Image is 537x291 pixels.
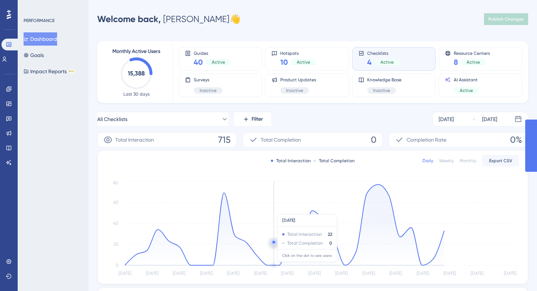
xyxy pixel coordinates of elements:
[97,112,228,127] button: All Checklists
[280,77,316,83] span: Product Updates
[113,180,119,185] tspan: 80
[407,135,446,144] span: Completion Rate
[482,155,519,167] button: Export CSV
[24,49,44,62] button: Goals
[254,271,267,276] tspan: [DATE]
[24,32,57,46] button: Dashboard
[200,271,213,276] tspan: [DATE]
[380,59,394,65] span: Active
[194,77,222,83] span: Surveys
[454,50,490,56] span: Resource Centers
[252,115,263,124] span: Filter
[218,134,231,146] span: 715
[454,57,458,67] span: 8
[97,14,161,24] span: Welcome back,
[115,135,154,144] span: Total Interaction
[112,47,160,56] span: Monthly Active Users
[362,271,375,276] tspan: [DATE]
[146,271,158,276] tspan: [DATE]
[484,13,528,25] button: Publish Changes
[271,158,311,164] div: Total Interaction
[97,13,241,25] div: [PERSON_NAME] 👋
[128,70,145,77] text: 15,388
[506,262,528,284] iframe: UserGuiding AI Assistant Launcher
[367,77,401,83] span: Knowledge Base
[123,91,150,97] span: Last 30 days
[443,271,456,276] tspan: [DATE]
[488,16,524,22] span: Publish Changes
[422,158,433,164] div: Daily
[281,271,294,276] tspan: [DATE]
[173,271,185,276] tspan: [DATE]
[367,57,372,67] span: 4
[234,112,271,127] button: Filter
[113,200,119,205] tspan: 60
[510,134,522,146] span: 0%
[24,65,75,78] button: Impact ReportsBETA
[97,115,127,124] span: All Checklists
[460,158,476,164] div: Monthly
[194,57,203,67] span: 40
[308,271,321,276] tspan: [DATE]
[504,271,516,276] tspan: [DATE]
[68,70,75,73] div: BETA
[439,115,454,124] div: [DATE]
[194,50,231,56] span: Guides
[297,59,310,65] span: Active
[113,221,119,226] tspan: 40
[227,271,239,276] tspan: [DATE]
[212,59,225,65] span: Active
[439,158,454,164] div: Weekly
[489,158,512,164] span: Export CSV
[280,57,288,67] span: 10
[482,115,497,124] div: [DATE]
[467,59,480,65] span: Active
[417,271,429,276] tspan: [DATE]
[200,88,217,93] span: Inactive
[119,271,131,276] tspan: [DATE]
[24,18,55,24] div: PERFORMANCE
[335,271,348,276] tspan: [DATE]
[280,50,316,56] span: Hotspots
[454,77,479,83] span: AI Assistant
[389,271,402,276] tspan: [DATE]
[460,88,473,93] span: Active
[113,242,119,247] tspan: 20
[373,88,390,93] span: Inactive
[261,135,301,144] span: Total Completion
[371,134,376,146] span: 0
[286,88,303,93] span: Inactive
[367,50,400,56] span: Checklists
[471,271,483,276] tspan: [DATE]
[314,158,355,164] div: Total Completion
[116,263,119,268] tspan: 0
